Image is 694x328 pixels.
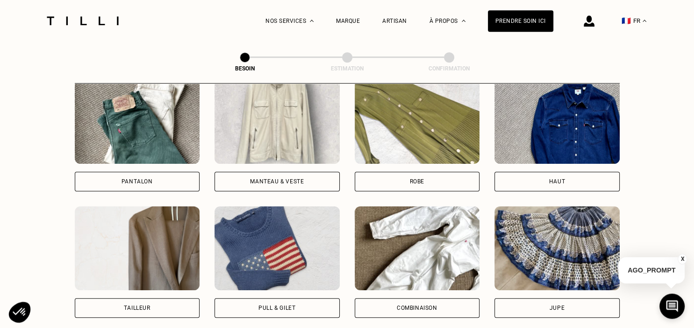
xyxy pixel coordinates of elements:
div: Manteau & Veste [250,179,304,184]
div: Besoin [198,65,292,72]
div: Robe [410,179,424,184]
img: Menu déroulant à propos [462,20,465,22]
img: Tilli retouche votre Jupe [494,206,620,290]
img: Tilli retouche votre Pull & gilet [215,206,340,290]
img: Tilli retouche votre Haut [494,80,620,164]
div: Confirmation [402,65,496,72]
div: Combinaison [397,305,437,311]
img: Tilli retouche votre Manteau & Veste [215,80,340,164]
a: Prendre soin ici [488,10,553,32]
img: menu déroulant [643,20,646,22]
div: Jupe [550,305,565,311]
p: AGO_PROMPT [618,257,685,283]
img: Tilli retouche votre Pantalon [75,80,200,164]
img: Menu déroulant [310,20,314,22]
img: Logo du service de couturière Tilli [43,16,122,25]
button: X [678,254,687,264]
div: Haut [549,179,565,184]
img: Tilli retouche votre Robe [355,80,480,164]
img: icône connexion [584,15,594,27]
img: Tilli retouche votre Tailleur [75,206,200,290]
div: Estimation [300,65,394,72]
a: Artisan [382,18,407,24]
img: Tilli retouche votre Combinaison [355,206,480,290]
div: Pantalon [122,179,153,184]
div: Pull & gilet [258,305,295,311]
span: 🇫🇷 [622,16,631,25]
div: Tailleur [124,305,150,311]
a: Marque [336,18,360,24]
